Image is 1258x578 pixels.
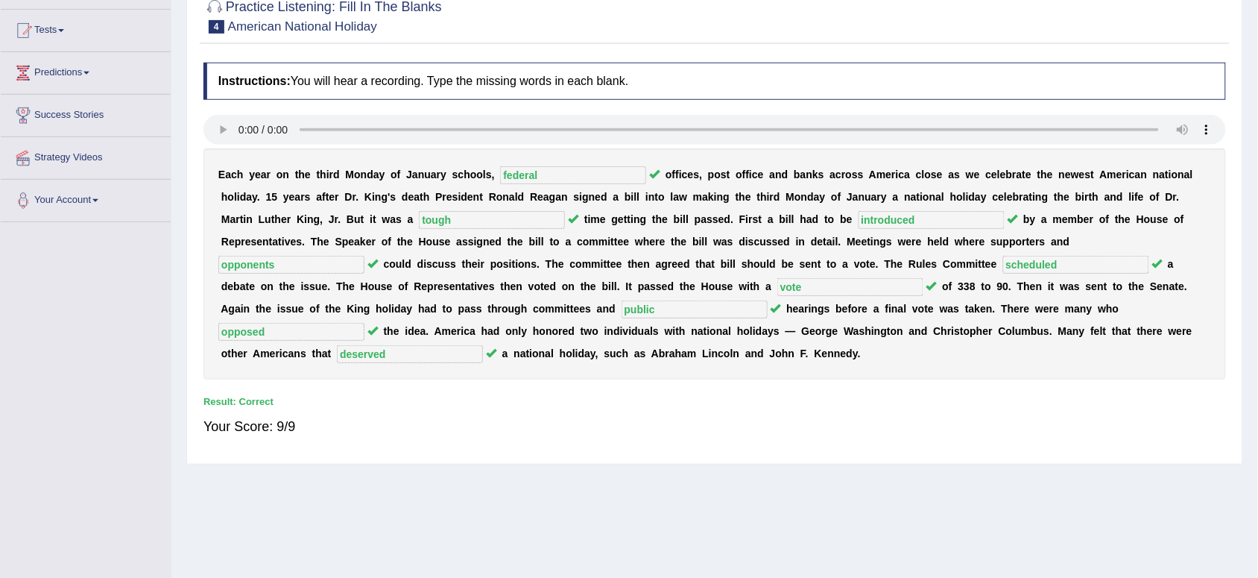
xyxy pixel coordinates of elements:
[287,213,291,225] b: r
[911,191,917,203] b: a
[1138,191,1144,203] b: e
[625,191,631,203] b: b
[869,169,876,180] b: A
[486,169,492,180] b: s
[391,191,396,203] b: s
[1,95,171,132] a: Success Stories
[1,180,171,217] a: Your Account
[655,191,659,203] b: t
[675,169,679,180] b: f
[859,211,1005,229] input: blank
[749,169,752,180] b: i
[252,191,257,203] b: y
[846,169,853,180] b: o
[249,169,255,180] b: y
[801,191,808,203] b: n
[322,191,326,203] b: f
[905,169,911,180] b: a
[574,191,580,203] b: s
[727,169,730,180] b: t
[231,169,237,180] b: c
[1000,169,1006,180] b: e
[708,169,715,180] b: p
[601,191,607,203] b: d
[831,191,838,203] b: o
[1029,191,1033,203] b: t
[271,191,277,203] b: 5
[807,191,814,203] b: d
[688,169,694,180] b: e
[549,191,556,203] b: g
[492,169,495,180] b: ,
[774,191,780,203] b: d
[305,169,311,180] b: e
[266,191,272,203] b: 1
[1089,191,1093,203] b: t
[326,169,329,180] b: i
[329,169,333,180] b: r
[221,191,228,203] b: h
[666,169,672,180] b: o
[841,169,845,180] b: r
[955,169,961,180] b: s
[391,169,397,180] b: o
[1116,191,1123,203] b: d
[1122,169,1126,180] b: r
[993,191,999,203] b: c
[981,191,987,203] b: y
[736,191,739,203] b: t
[1173,191,1177,203] b: r
[886,169,892,180] b: e
[1035,191,1042,203] b: n
[904,191,911,203] b: n
[770,169,776,180] b: a
[234,191,237,203] b: l
[461,191,468,203] b: d
[891,169,895,180] b: r
[209,20,224,34] span: 4
[414,191,420,203] b: a
[1126,169,1129,180] b: i
[714,191,717,203] b: i
[388,191,390,203] b: '
[595,191,601,203] b: e
[373,169,379,180] b: a
[1100,169,1107,180] b: A
[1085,169,1091,180] b: s
[1041,169,1048,180] b: h
[1,52,171,89] a: Predictions
[1166,191,1173,203] b: D
[966,169,974,180] b: w
[950,191,957,203] b: h
[408,191,414,203] b: e
[975,191,981,203] b: a
[693,191,702,203] b: m
[489,191,496,203] b: R
[589,191,595,203] b: n
[770,191,774,203] b: r
[1033,191,1036,203] b: i
[1153,169,1160,180] b: n
[289,191,295,203] b: e
[858,169,864,180] b: s
[794,169,800,180] b: b
[1129,191,1132,203] b: l
[237,169,244,180] b: h
[255,169,261,180] b: e
[503,191,510,203] b: n
[1169,169,1172,180] b: i
[1059,169,1066,180] b: n
[353,191,356,203] b: r
[227,191,234,203] b: o
[440,169,446,180] b: y
[317,169,320,180] b: t
[820,191,826,203] b: y
[702,191,708,203] b: a
[724,191,730,203] b: g
[881,191,887,203] b: y
[786,191,795,203] b: M
[230,213,236,225] b: a
[1042,191,1049,203] b: g
[1110,191,1117,203] b: n
[1013,191,1020,203] b: b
